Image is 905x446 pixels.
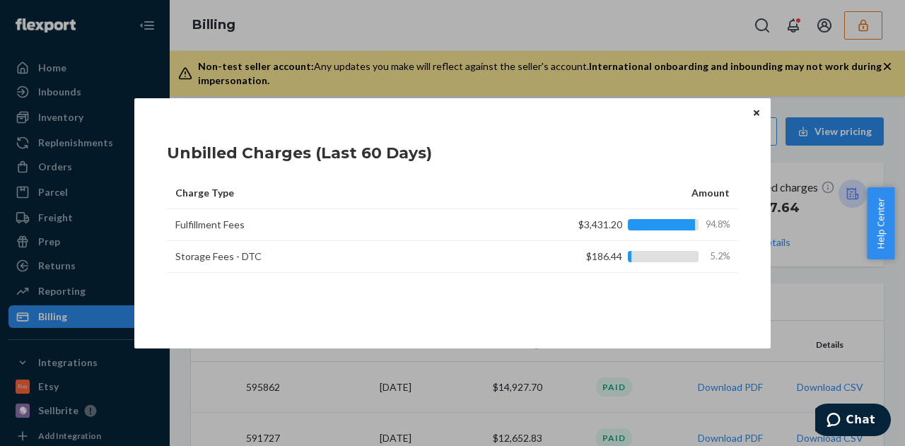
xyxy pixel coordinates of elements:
[167,142,432,165] h1: Unbilled Charges (Last 60 Days)
[520,177,738,209] th: Amount
[704,218,730,231] span: 94.8%
[31,10,60,23] span: Chat
[543,218,730,232] div: $3,431.20
[704,250,730,263] span: 5.2%
[167,177,520,209] th: Charge Type
[749,105,764,121] button: Close
[167,209,520,241] td: Fulfillment Fees
[167,241,520,273] td: Storage Fees - DTC
[543,250,730,264] div: $186.44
